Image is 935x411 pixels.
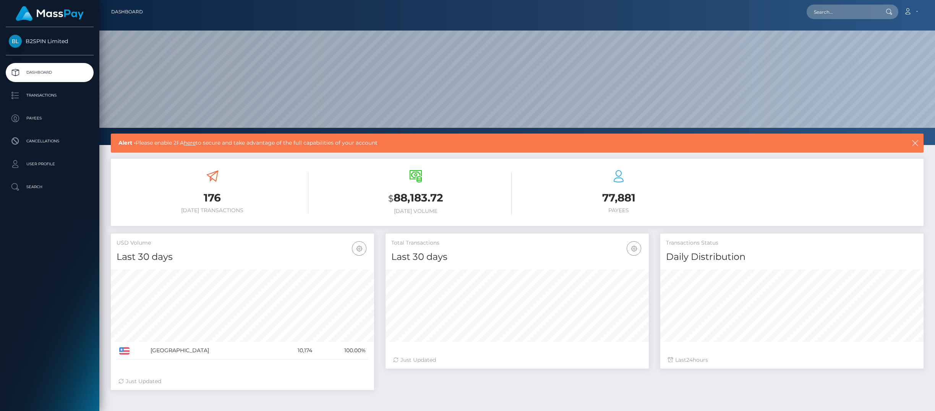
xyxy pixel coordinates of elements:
[393,356,641,364] div: Just Updated
[388,193,394,204] small: $
[117,207,308,214] h6: [DATE] Transactions
[6,177,94,197] a: Search
[666,239,918,247] h5: Transactions Status
[6,38,94,45] span: B2SPIN Limited
[807,5,878,19] input: Search...
[9,67,91,78] p: Dashboard
[111,4,143,20] a: Dashboard
[9,90,91,101] p: Transactions
[9,135,91,147] p: Cancellations
[9,113,91,124] p: Payees
[16,6,84,21] img: MassPay Logo
[668,356,916,364] div: Last hours
[118,377,366,385] div: Just Updated
[117,250,368,264] h4: Last 30 days
[391,239,643,247] h5: Total Transactions
[9,181,91,193] p: Search
[6,86,94,105] a: Transactions
[117,190,308,205] h3: 176
[119,347,130,354] img: US.png
[523,207,715,214] h6: Payees
[275,342,315,359] td: 10,174
[6,63,94,82] a: Dashboard
[315,342,368,359] td: 100.00%
[666,250,918,264] h4: Daily Distribution
[6,155,94,174] a: User Profile
[118,139,828,147] span: Please enable 2FA to secure and take advantage of the full capabilities of your account
[9,158,91,170] p: User Profile
[184,139,196,146] a: here
[6,109,94,128] a: Payees
[6,132,94,151] a: Cancellations
[117,239,368,247] h5: USD Volume
[118,139,136,146] b: Alert -
[320,208,512,214] h6: [DATE] Volume
[148,342,275,359] td: [GEOGRAPHIC_DATA]
[523,190,715,205] h3: 77,881
[391,250,643,264] h4: Last 30 days
[686,356,693,363] span: 24
[9,35,22,48] img: B2SPIN Limited
[320,190,512,206] h3: 88,183.72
